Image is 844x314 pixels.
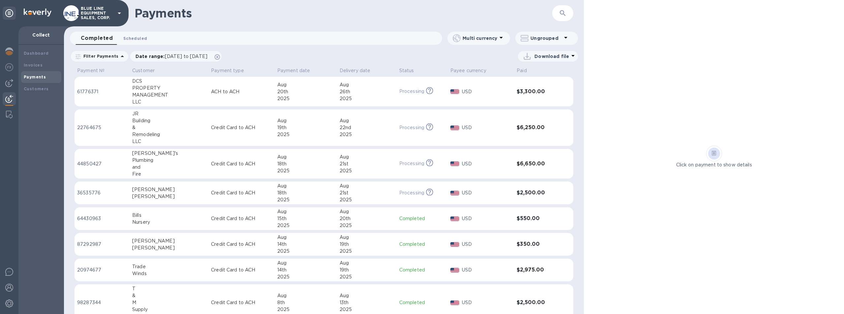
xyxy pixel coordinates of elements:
div: T [132,285,206,292]
p: 87292987 [77,241,127,248]
p: Collect [24,32,59,38]
img: USD [450,300,459,305]
div: Aug [277,208,334,215]
div: DCS [132,78,206,85]
div: Aug [277,292,334,299]
p: USD [462,299,512,306]
div: 2025 [277,196,334,203]
p: Credit Card to ACH [211,241,272,248]
div: Aug [340,154,394,160]
h3: $2,500.00 [517,190,557,196]
div: [PERSON_NAME]'s [132,150,206,157]
div: 20th [277,88,334,95]
p: Customer [132,67,155,74]
p: Filter Payments [81,53,118,59]
p: Ungrouped [530,35,562,42]
p: 36535776 [77,189,127,196]
p: 61776371 [77,88,127,95]
div: 2025 [340,222,394,229]
p: Completed [399,267,445,273]
div: 18th [277,160,334,167]
span: Payment date [277,67,319,74]
div: 2025 [340,167,394,174]
div: Aug [277,117,334,124]
div: 19th [340,267,394,273]
div: 2025 [340,196,394,203]
div: JR [132,110,206,117]
div: Building [132,117,206,124]
div: 2025 [340,131,394,138]
div: 22nd [340,124,394,131]
div: 21st [340,160,394,167]
p: USD [462,189,512,196]
div: Aug [340,81,394,88]
p: Download file [534,53,569,60]
div: [PERSON_NAME] [132,244,206,251]
div: Aug [340,117,394,124]
p: Credit Card to ACH [211,299,272,306]
div: & [132,124,206,131]
span: Paid [517,67,535,74]
p: ACH to ACH [211,88,272,95]
div: 20th [340,215,394,222]
p: BLUE LINE EQUIPMENT SALES, CORP. [81,6,114,20]
p: 22764675 [77,124,127,131]
img: Foreign exchange [5,63,13,71]
p: Click on payment to show details [676,161,752,168]
div: 2025 [277,306,334,313]
div: Aug [340,183,394,189]
div: Supply [132,306,206,313]
b: Invoices [24,63,43,68]
span: [DATE] to [DATE] [165,54,207,59]
div: and [132,164,206,171]
img: USD [450,268,459,272]
div: 14th [277,241,334,248]
p: 98287344 [77,299,127,306]
span: Payment № [77,67,113,74]
p: USD [462,267,512,273]
img: USD [450,216,459,221]
div: Unpin categories [3,7,16,20]
p: Credit Card to ACH [211,124,272,131]
div: 2025 [340,248,394,255]
div: 2025 [277,273,334,280]
div: [PERSON_NAME] [132,193,206,200]
p: Payment № [77,67,105,74]
p: USD [462,88,512,95]
p: Delivery date [340,67,371,74]
div: & [132,292,206,299]
span: Scheduled [123,35,147,42]
div: 19th [277,124,334,131]
span: Completed [81,34,113,43]
div: 19th [340,241,394,248]
div: MANAGEMENT [132,92,206,99]
p: Paid [517,67,527,74]
div: 2025 [340,95,394,102]
span: Payee currency [450,67,495,74]
span: Customer [132,67,163,74]
div: Aug [277,81,334,88]
div: Winds [132,270,206,277]
div: Aug [277,183,334,189]
h3: $6,650.00 [517,161,557,167]
p: USD [462,160,512,167]
img: Logo [24,9,51,16]
p: Date range : [136,53,211,60]
div: LLC [132,99,206,105]
div: Fire [132,171,206,178]
b: Payments [24,74,46,79]
p: Credit Card to ACH [211,189,272,196]
div: 15th [277,215,334,222]
p: 20974677 [77,267,127,273]
div: [PERSON_NAME] [132,238,206,244]
b: Dashboard [24,51,49,56]
div: 18th [277,189,334,196]
p: Completed [399,215,445,222]
div: Nursery [132,219,206,226]
div: 8th [277,299,334,306]
div: Trade [132,263,206,270]
p: Completed [399,241,445,248]
img: USD [450,161,459,166]
div: LLC [132,138,206,145]
h3: $3,300.00 [517,89,557,95]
